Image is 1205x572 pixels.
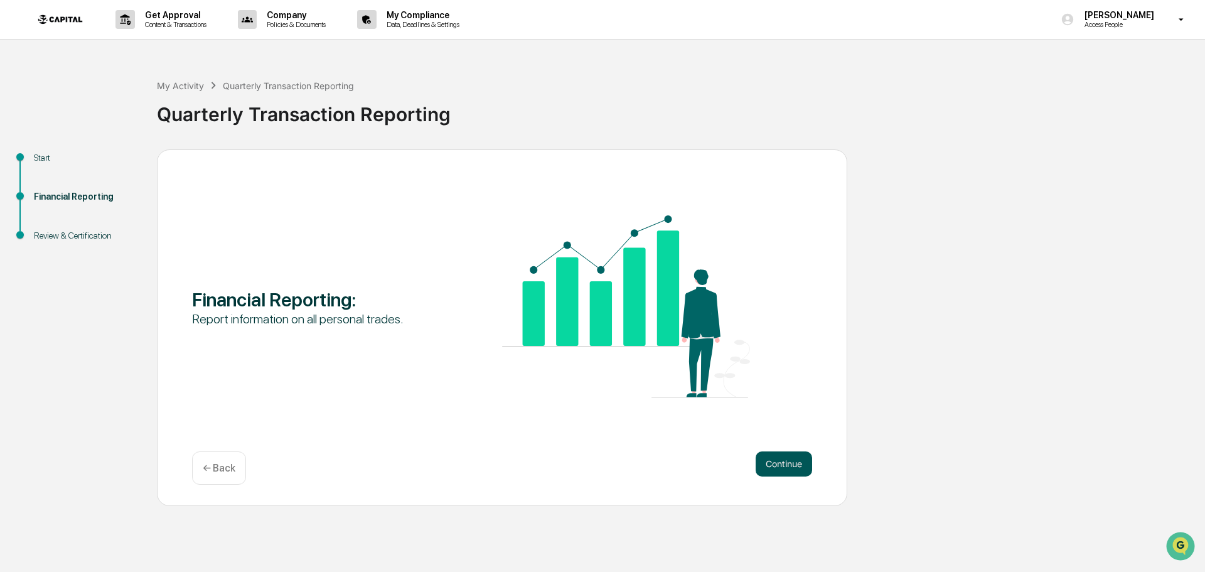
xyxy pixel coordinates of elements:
img: logo [30,7,90,33]
p: Get Approval [135,10,213,20]
img: 1746055101610-c473b297-6a78-478c-a979-82029cc54cd1 [13,96,35,119]
div: Quarterly Transaction Reporting [223,80,354,91]
div: Financial Reporting [34,190,137,203]
button: Start new chat [213,100,228,115]
p: How can we help? [13,26,228,46]
div: My Activity [157,80,204,91]
p: [PERSON_NAME] [1074,10,1160,20]
a: 🖐️Preclearance [8,153,86,176]
span: Pylon [125,213,152,222]
img: Financial Reporting [502,215,750,397]
div: 🔎 [13,183,23,193]
div: 🗄️ [91,159,101,170]
div: We're available if you need us! [43,109,159,119]
span: Attestations [104,158,156,171]
div: 🖐️ [13,159,23,170]
a: 🔎Data Lookup [8,177,84,200]
div: Report information on all personal trades. [192,311,440,327]
span: Data Lookup [25,182,79,195]
button: Continue [756,451,812,477]
p: Data, Deadlines & Settings [377,20,466,29]
div: Financial Reporting : [192,288,440,311]
a: Powered byPylon [88,212,152,222]
span: Preclearance [25,158,81,171]
p: Company [257,10,332,20]
p: Content & Transactions [135,20,213,29]
iframe: Open customer support [1165,531,1199,564]
div: Review & Certification [34,229,137,242]
div: Start [34,151,137,165]
p: My Compliance [377,10,466,20]
a: 🗄️Attestations [86,153,161,176]
div: Quarterly Transaction Reporting [157,93,1199,126]
p: ← Back [203,462,235,474]
div: Start new chat [43,96,206,109]
p: Access People [1074,20,1160,29]
p: Policies & Documents [257,20,332,29]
